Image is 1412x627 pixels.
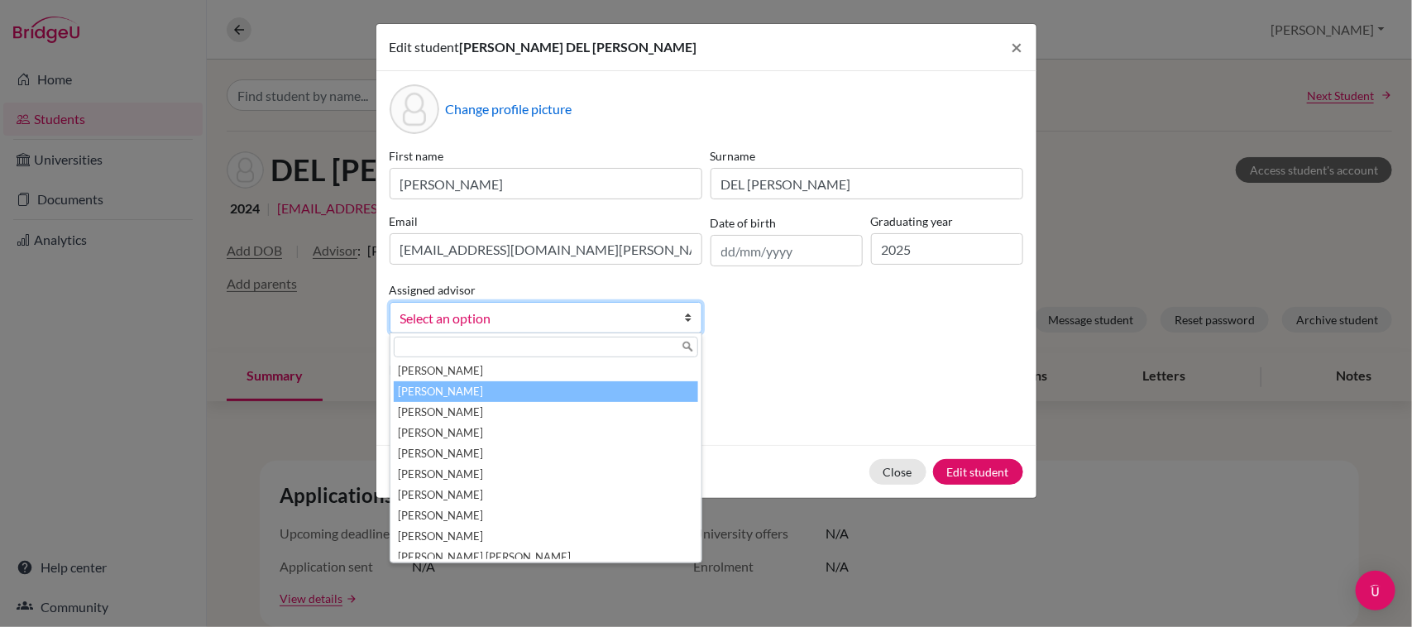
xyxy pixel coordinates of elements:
li: [PERSON_NAME] [PERSON_NAME] [394,547,698,567]
li: [PERSON_NAME] [394,526,698,547]
span: [PERSON_NAME] DEL [PERSON_NAME] [460,39,697,55]
label: Surname [711,147,1023,165]
li: [PERSON_NAME] [394,423,698,443]
span: Select an option [400,308,660,329]
div: Open Intercom Messenger [1356,571,1395,610]
li: [PERSON_NAME] [394,381,698,402]
div: Profile picture [390,84,439,134]
button: Edit student [933,459,1023,485]
li: [PERSON_NAME] [394,402,698,423]
input: dd/mm/yyyy [711,235,863,266]
li: [PERSON_NAME] [394,443,698,464]
button: Close [869,459,926,485]
label: Graduating year [871,213,1023,230]
li: [PERSON_NAME] [394,464,698,485]
label: First name [390,147,702,165]
li: [PERSON_NAME] [394,505,698,526]
label: Assigned advisor [390,281,476,299]
label: Email [390,213,702,230]
button: Close [998,24,1036,70]
span: × [1012,35,1023,59]
span: Edit student [390,39,460,55]
li: [PERSON_NAME] [394,361,698,381]
li: [PERSON_NAME] [394,485,698,505]
label: Date of birth [711,214,777,232]
p: Parents [390,360,1023,380]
